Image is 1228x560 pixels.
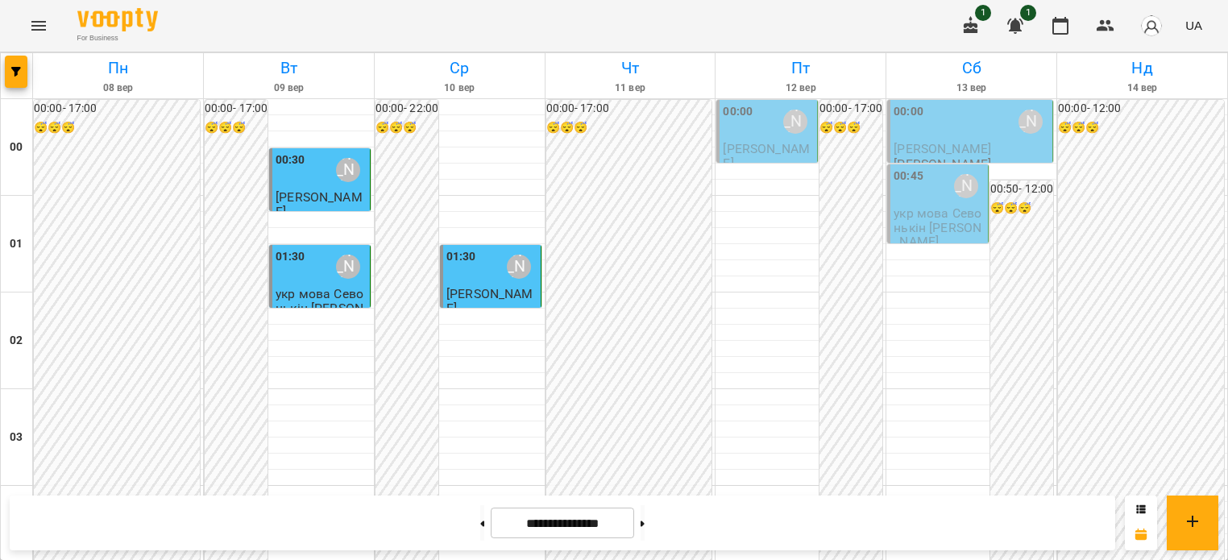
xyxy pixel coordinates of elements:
[894,168,923,185] label: 00:45
[205,100,268,118] h6: 00:00 - 17:00
[975,5,991,21] span: 1
[446,248,476,266] label: 01:30
[336,158,360,182] div: Литвин Галина
[1018,110,1043,134] div: Литвин Галина
[546,100,712,118] h6: 00:00 - 17:00
[205,119,268,137] h6: 😴😴😴
[276,248,305,266] label: 01:30
[375,119,438,137] h6: 😴😴😴
[34,100,200,118] h6: 00:00 - 17:00
[819,100,882,118] h6: 00:00 - 17:00
[19,6,58,45] button: Menu
[35,81,201,96] h6: 08 вер
[507,255,531,279] div: Литвин Галина
[894,141,991,156] span: [PERSON_NAME]
[718,81,883,96] h6: 12 вер
[894,157,991,171] p: [PERSON_NAME]
[446,286,533,315] span: [PERSON_NAME]
[10,235,23,253] h6: 01
[276,286,363,330] span: укр мова Севонькін [PERSON_NAME]
[1179,10,1209,40] button: UA
[35,56,201,81] h6: Пн
[894,205,981,249] span: укр мова Севонькін [PERSON_NAME]
[889,81,1054,96] h6: 13 вер
[783,110,807,134] div: Литвин Галина
[1185,17,1202,34] span: UA
[889,56,1054,81] h6: Сб
[1140,15,1163,37] img: avatar_s.png
[206,81,371,96] h6: 09 вер
[954,174,978,198] div: Литвин Галина
[990,180,1053,198] h6: 00:50 - 12:00
[1058,100,1224,118] h6: 00:00 - 12:00
[723,141,810,170] span: [PERSON_NAME]
[10,139,23,156] h6: 00
[718,56,883,81] h6: Пт
[1058,119,1224,137] h6: 😴😴😴
[1060,56,1225,81] h6: Нд
[548,81,713,96] h6: 11 вер
[377,81,542,96] h6: 10 вер
[77,8,158,31] img: Voopty Logo
[10,332,23,350] h6: 02
[1060,81,1225,96] h6: 14 вер
[1020,5,1036,21] span: 1
[276,189,363,218] span: [PERSON_NAME]
[375,100,438,118] h6: 00:00 - 22:00
[10,429,23,446] h6: 03
[990,200,1053,218] h6: 😴😴😴
[723,103,753,121] label: 00:00
[819,119,882,137] h6: 😴😴😴
[377,56,542,81] h6: Ср
[206,56,371,81] h6: Вт
[894,103,923,121] label: 00:00
[548,56,713,81] h6: Чт
[34,119,200,137] h6: 😴😴😴
[276,151,305,169] label: 00:30
[336,255,360,279] div: Литвин Галина
[546,119,712,137] h6: 😴😴😴
[77,33,158,44] span: For Business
